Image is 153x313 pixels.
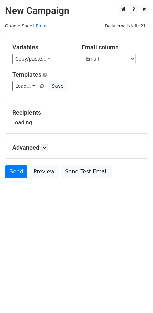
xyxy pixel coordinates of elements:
a: Daily emails left: 21 [103,23,148,28]
span: Daily emails left: 21 [103,22,148,30]
a: Send Test Email [61,165,112,178]
div: Loading... [12,109,141,126]
a: Preview [29,165,59,178]
a: Copy/paste... [12,54,53,64]
small: Google Sheet: [5,23,48,28]
a: Send [5,165,27,178]
h5: Advanced [12,144,141,151]
a: Load... [12,81,38,91]
h5: Recipients [12,109,141,116]
h2: New Campaign [5,5,148,17]
h5: Email column [82,44,141,51]
a: Templates [12,71,41,78]
button: Save [49,81,66,91]
a: Email [36,23,47,28]
h5: Variables [12,44,71,51]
